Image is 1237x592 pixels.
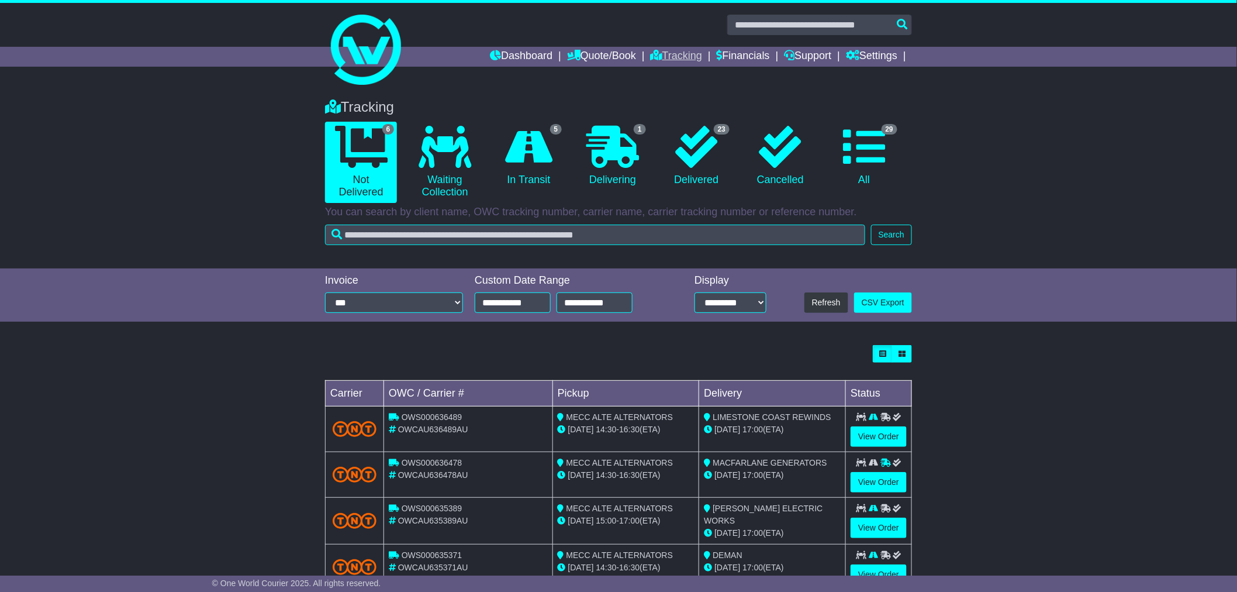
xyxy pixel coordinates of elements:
span: 17:00 [619,516,640,525]
span: 16:30 [619,563,640,572]
div: (ETA) [704,424,841,436]
span: 17:00 [742,470,763,480]
a: Quote/Book [567,47,636,67]
td: Pickup [552,381,699,407]
a: 29 All [828,122,900,191]
span: 14:30 [596,470,617,480]
span: 5 [550,124,562,135]
span: [DATE] [568,516,594,525]
a: View Order [851,518,907,538]
p: You can search by client name, OWC tracking number, carrier name, carrier tracking number or refe... [325,206,912,219]
a: 5 In Transit [493,122,565,191]
span: 16:30 [619,425,640,434]
div: Tracking [319,99,918,116]
div: (ETA) [704,562,841,574]
span: [PERSON_NAME] ELECTRIC WORKS [704,504,823,525]
img: TNT_Domestic.png [333,467,376,483]
a: View Order [851,565,907,585]
span: [DATE] [714,563,740,572]
span: MECC ALTE ALTERNATORS [566,504,673,513]
img: TNT_Domestic.png [333,421,376,437]
div: Display [694,274,766,287]
a: 23 Delivered [661,122,732,191]
div: - (ETA) [558,562,694,574]
img: TNT_Domestic.png [333,559,376,575]
a: CSV Export [854,292,912,313]
div: - (ETA) [558,469,694,481]
span: 14:30 [596,563,617,572]
span: [DATE] [568,470,594,480]
div: Custom Date Range [475,274,662,287]
a: Financials [717,47,770,67]
img: TNT_Domestic.png [333,513,376,529]
span: © One World Courier 2025. All rights reserved. [212,579,381,588]
span: 23 [714,124,730,135]
span: 17:00 [742,425,763,434]
span: MECC ALTE ALTERNATORS [566,458,673,467]
div: - (ETA) [558,515,694,527]
span: 15:00 [596,516,617,525]
span: 1 [634,124,646,135]
a: View Order [851,426,907,447]
span: OWCAU636489AU [398,425,468,434]
span: 6 [382,124,395,135]
span: [DATE] [714,470,740,480]
a: Settings [846,47,897,67]
span: OWCAU636478AU [398,470,468,480]
td: OWC / Carrier # [384,381,553,407]
span: OWCAU635371AU [398,563,468,572]
span: OWS000635389 [402,504,462,513]
a: Dashboard [490,47,552,67]
span: 17:00 [742,563,763,572]
td: Carrier [326,381,384,407]
a: Tracking [651,47,702,67]
span: OWS000636478 [402,458,462,467]
a: View Order [851,472,907,493]
span: 17:00 [742,528,763,538]
a: 6 Not Delivered [325,122,397,203]
span: MACFARLANE GENERATORS [713,458,827,467]
div: - (ETA) [558,424,694,436]
a: Waiting Collection [409,122,481,203]
span: 29 [882,124,897,135]
td: Status [846,381,912,407]
span: OWS000635371 [402,550,462,560]
span: DEMAN [713,550,742,560]
a: Support [785,47,832,67]
span: OWS000636489 [402,412,462,422]
span: MECC ALTE ALTERNATORS [566,412,673,422]
span: [DATE] [568,425,594,434]
span: 16:30 [619,470,640,480]
span: [DATE] [714,528,740,538]
div: (ETA) [704,469,841,481]
span: [DATE] [568,563,594,572]
a: Cancelled [744,122,816,191]
span: LIMESTONE COAST REWINDS [713,412,831,422]
span: 14:30 [596,425,617,434]
td: Delivery [699,381,846,407]
div: (ETA) [704,527,841,539]
div: Invoice [325,274,463,287]
a: 1 Delivering [576,122,648,191]
button: Refresh [804,292,848,313]
span: MECC ALTE ALTERNATORS [566,550,673,560]
span: OWCAU635389AU [398,516,468,525]
button: Search [871,225,912,245]
span: [DATE] [714,425,740,434]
